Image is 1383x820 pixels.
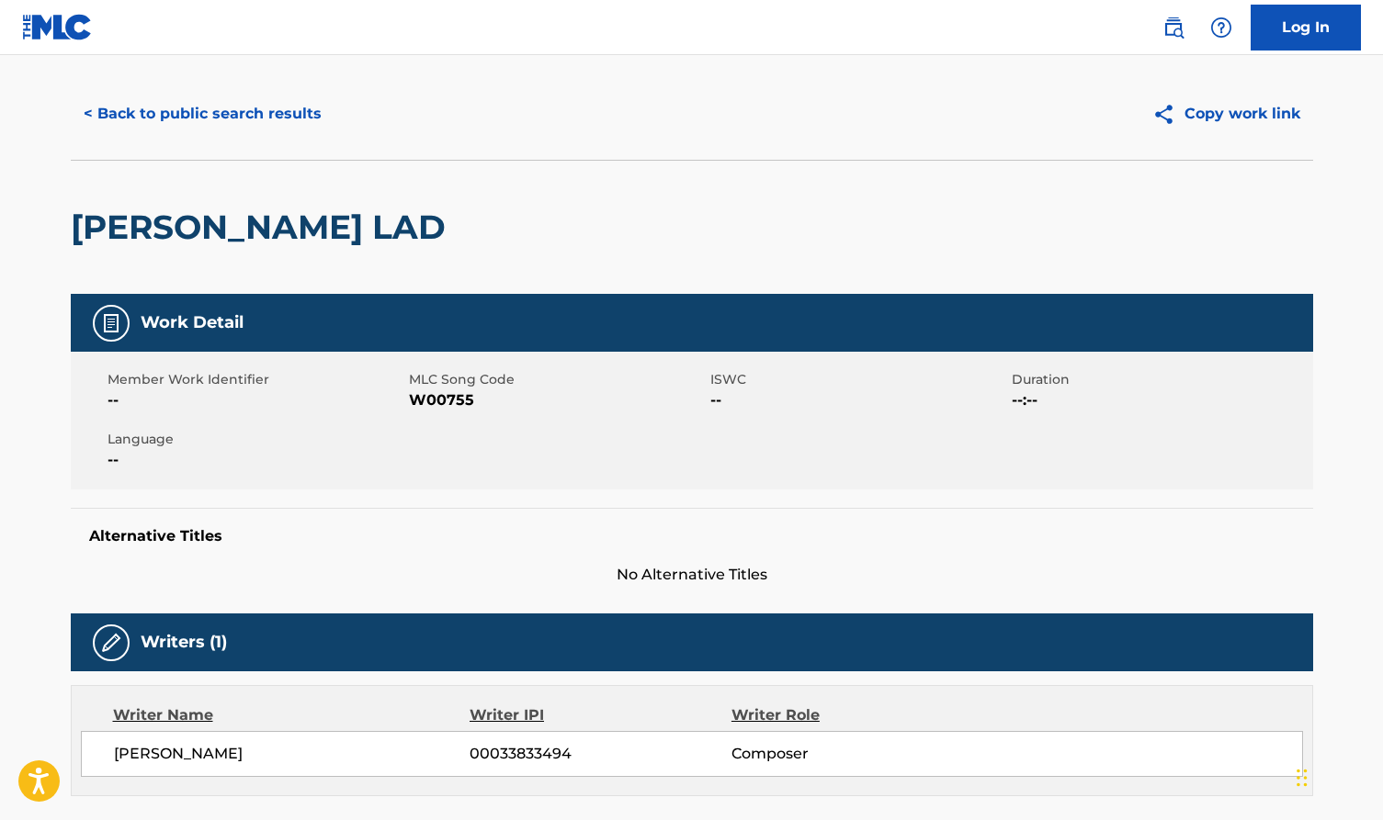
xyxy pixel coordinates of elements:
div: Writer Name [113,704,470,726]
span: No Alternative Titles [71,564,1313,586]
span: -- [108,389,404,411]
button: Copy work link [1139,91,1313,137]
div: Writer IPI [470,704,731,726]
span: Language [108,430,404,449]
img: help [1210,17,1232,39]
span: ISWC [710,370,1007,389]
span: -- [108,449,404,471]
span: 00033833494 [470,743,731,765]
span: Composer [731,743,969,765]
button: < Back to public search results [71,91,334,137]
h5: Writers (1) [141,632,227,653]
h5: Work Detail [141,312,244,333]
span: Duration [1012,370,1309,389]
span: --:-- [1012,389,1309,411]
a: Public Search [1155,9,1192,46]
span: Member Work Identifier [108,370,404,389]
span: W00755 [409,389,706,411]
div: Writer Role [731,704,969,726]
h5: Alternative Titles [89,527,1295,545]
span: [PERSON_NAME] [114,743,470,765]
div: Help [1203,9,1240,46]
iframe: Chat Widget [1291,732,1383,820]
a: Log In [1251,5,1361,51]
h2: [PERSON_NAME] LAD [71,207,455,248]
div: Drag [1297,750,1308,805]
img: search [1162,17,1185,39]
span: MLC Song Code [409,370,706,389]
img: MLC Logo [22,14,93,40]
img: Writers [100,632,122,654]
img: Work Detail [100,312,122,334]
span: -- [710,389,1007,411]
img: Copy work link [1152,103,1185,126]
